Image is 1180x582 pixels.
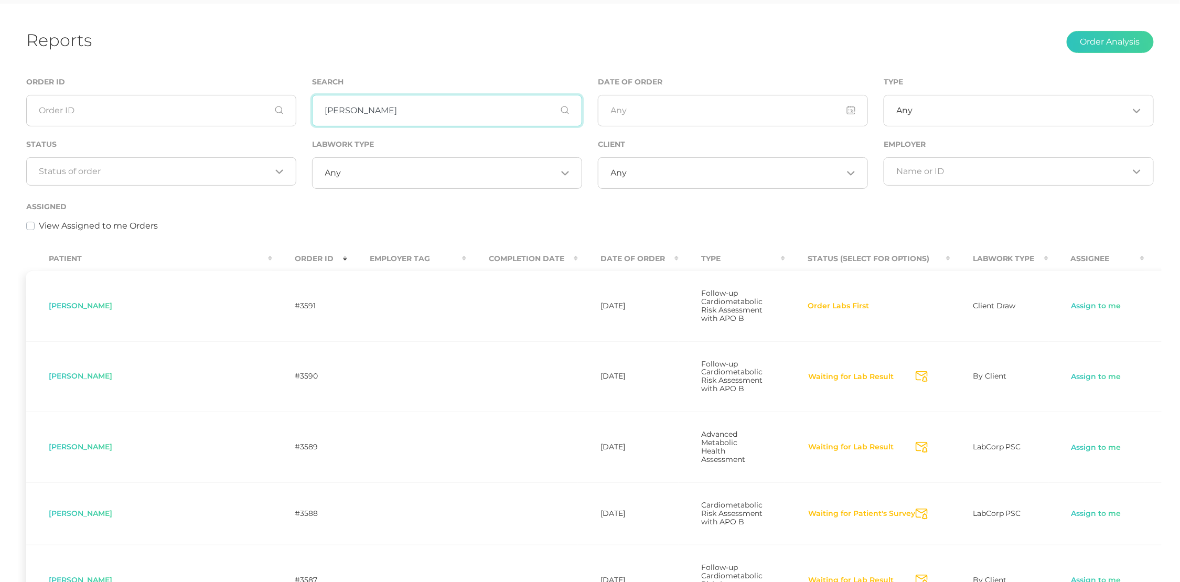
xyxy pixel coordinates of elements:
[916,371,928,382] svg: Send Notification
[1071,372,1122,382] a: Assign to me
[884,95,1154,126] div: Search for option
[884,78,903,87] label: Type
[1071,301,1122,311] a: Assign to me
[49,442,112,451] span: [PERSON_NAME]
[973,509,1021,518] span: LabCorp PSC
[49,371,112,381] span: [PERSON_NAME]
[26,157,296,186] div: Search for option
[578,271,679,341] td: [DATE]
[1071,509,1122,519] a: Assign to me
[701,359,763,394] span: Follow-up Cardiometabolic Risk Assessment with APO B
[26,202,67,211] label: Assigned
[897,105,913,116] span: Any
[913,105,1129,116] input: Search for option
[312,95,582,126] input: First or Last Name
[808,442,894,452] button: Waiting for Lab Result
[578,482,679,545] td: [DATE]
[26,30,92,50] h1: Reports
[341,168,557,178] input: Search for option
[808,302,869,310] span: Order Labs First
[312,140,374,149] label: Labwork Type
[312,78,344,87] label: Search
[897,166,1129,177] input: Search for option
[973,371,1006,381] span: By Client
[973,442,1021,451] span: LabCorp PSC
[701,500,763,526] span: Cardiometabolic Risk Assessment with APO B
[598,157,868,189] div: Search for option
[39,166,271,177] input: Search for option
[627,168,843,178] input: Search for option
[808,372,894,382] button: Waiting for Lab Result
[884,140,926,149] label: Employer
[272,482,347,545] td: #3588
[598,78,662,87] label: Date of Order
[49,509,112,518] span: [PERSON_NAME]
[26,78,65,87] label: Order ID
[347,247,466,271] th: Employer Tag : activate to sort column ascending
[26,247,272,271] th: Patient : activate to sort column ascending
[26,140,57,149] label: Status
[701,429,745,464] span: Advanced Metabolic Health Assessment
[49,301,112,310] span: [PERSON_NAME]
[808,509,916,519] button: Waiting for Patient's Survey
[312,157,582,189] div: Search for option
[272,412,347,482] td: #3589
[578,247,679,271] th: Date Of Order : activate to sort column ascending
[578,412,679,482] td: [DATE]
[884,157,1154,186] div: Search for option
[679,247,785,271] th: Type : activate to sort column ascending
[785,247,950,271] th: Status (Select for Options) : activate to sort column ascending
[598,140,625,149] label: Client
[578,341,679,412] td: [DATE]
[1071,443,1122,453] a: Assign to me
[1067,31,1154,53] button: Order Analysis
[39,220,158,232] label: View Assigned to me Orders
[701,288,763,323] span: Follow-up Cardiometabolic Risk Assessment with APO B
[272,247,347,271] th: Order ID : activate to sort column ascending
[598,95,868,126] input: Any
[1048,247,1144,271] th: Assignee : activate to sort column ascending
[950,247,1048,271] th: Labwork Type : activate to sort column ascending
[466,247,578,271] th: Completion Date : activate to sort column ascending
[325,168,341,178] span: Any
[973,301,1016,310] span: Client Draw
[611,168,627,178] span: Any
[916,442,928,453] svg: Send Notification
[272,341,347,412] td: #3590
[272,271,347,341] td: #3591
[26,95,296,126] input: Order ID
[916,509,928,520] svg: Send Notification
